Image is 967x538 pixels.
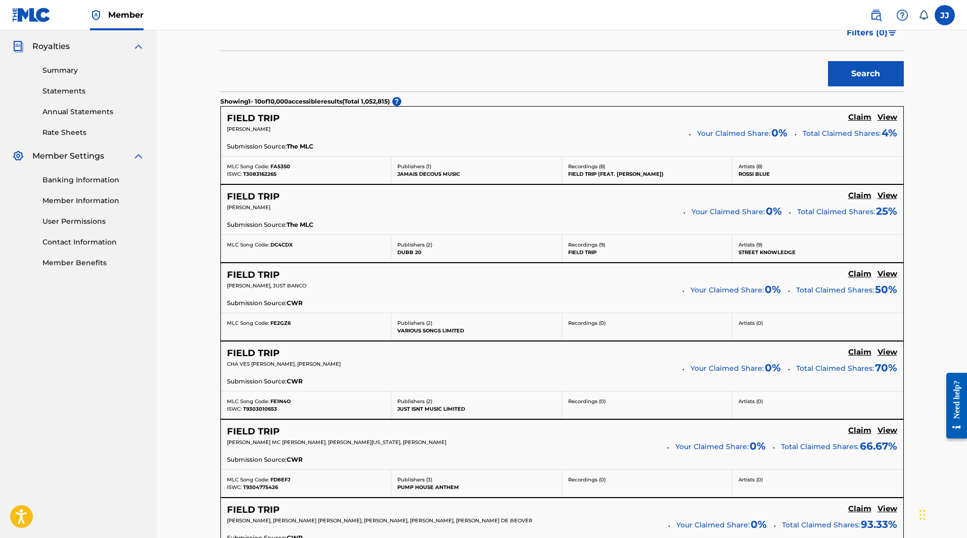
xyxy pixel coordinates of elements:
span: Total Claimed Shares: [781,442,859,451]
h5: Claim [848,191,871,201]
p: STREET KNOWLEDGE [739,249,897,256]
h5: Claim [848,426,871,435]
span: Submission Source: [227,455,287,464]
span: Your Claimed Share: [697,128,770,139]
a: View [878,504,897,515]
a: View [878,191,897,202]
span: CWR [287,455,303,464]
h5: FIELD TRIP [227,269,280,281]
img: expand [132,40,145,53]
span: Your Claimed Share: [675,442,749,452]
p: Recordings ( 8 ) [568,163,726,170]
span: FE2GZ6 [270,320,291,326]
p: PUMP HOUSE ANTHEM [397,483,556,491]
span: DC4CDX [270,241,293,248]
span: FA53S0 [270,163,290,170]
span: Total Claimed Shares: [782,520,860,529]
h5: View [878,426,897,435]
span: Total Claimed Shares: [803,129,881,138]
span: CWR [287,299,303,308]
p: Publishers ( 1 ) [397,163,556,170]
a: Contact Information [42,237,145,248]
span: Your Claimed Share: [690,363,764,374]
span: 0 % [771,125,788,140]
span: 25 % [876,204,897,219]
img: Member Settings [12,150,24,162]
span: Submission Source: [227,377,287,386]
span: 93.33 % [861,517,897,532]
span: Your Claimed Share: [676,520,750,530]
img: search [870,9,882,21]
h5: Claim [848,504,871,514]
span: FE1N4O [270,398,291,405]
a: Annual Statements [42,107,145,117]
p: Artists ( 8 ) [739,163,897,170]
div: Drag [919,500,926,530]
div: Notifications [918,10,929,20]
span: T9303010653 [243,406,277,412]
h5: Claim [848,348,871,357]
span: Submission Source: [227,299,287,308]
span: Submission Source: [227,142,287,151]
div: User Menu [935,5,955,25]
p: Recordings ( 0 ) [568,319,726,327]
span: ? [392,97,401,106]
p: Publishers ( 2 ) [397,319,556,327]
span: MLC Song Code: [227,320,269,326]
span: 0 % [750,438,766,454]
span: Submission Source: [227,220,287,229]
button: Search [828,61,904,86]
a: Summary [42,65,145,76]
span: CWR [287,377,303,386]
h5: Claim [848,113,871,122]
a: View [878,426,897,437]
h5: Claim [848,269,871,279]
span: Royalties [32,40,70,53]
span: 0 % [765,360,781,375]
span: The MLC [287,142,313,151]
img: filter [888,30,897,36]
a: Rate Sheets [42,127,145,138]
span: 0 % [751,517,767,532]
p: Publishers ( 3 ) [397,476,556,483]
a: View [878,348,897,359]
a: Statements [42,86,145,96]
span: T9304775426 [243,484,278,491]
span: 0 % [765,282,781,297]
span: [PERSON_NAME] [227,204,270,211]
h5: FIELD TRIP [227,113,280,124]
span: The MLC [287,220,313,229]
span: MLC Song Code: [227,163,269,170]
span: Filters ( 0 ) [847,27,888,39]
h5: View [878,191,897,201]
span: Total Claimed Shares: [796,285,874,295]
p: Artists ( 0 ) [739,319,897,327]
img: Royalties [12,40,24,53]
span: ISWC: [227,171,242,177]
p: Artists ( 9 ) [739,241,897,249]
div: Help [892,5,912,25]
a: Member Benefits [42,258,145,268]
span: [PERSON_NAME] [227,126,270,132]
span: Member Settings [32,150,104,162]
p: DUBB 20 [397,249,556,256]
p: Recordings ( 0 ) [568,398,726,405]
p: JUST ISNT MUSIC LIMITED [397,405,556,413]
span: MLC Song Code: [227,476,269,483]
span: T3083162265 [243,171,277,177]
iframe: Chat Widget [916,490,967,538]
h5: View [878,504,897,514]
h5: View [878,113,897,122]
p: Artists ( 0 ) [739,476,897,483]
h5: FIELD TRIP [227,504,280,516]
a: View [878,269,897,280]
span: Your Claimed Share: [690,285,764,296]
span: [PERSON_NAME], [PERSON_NAME] [PERSON_NAME], [PERSON_NAME], [PERSON_NAME], [PERSON_NAME] DE BEOVER [227,517,532,524]
iframe: Resource Center [939,365,967,447]
button: Filters (0) [841,20,904,45]
p: JAMAIS DECOUS MUSIC [397,170,556,178]
img: Top Rightsholder [90,9,102,21]
a: Banking Information [42,175,145,185]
